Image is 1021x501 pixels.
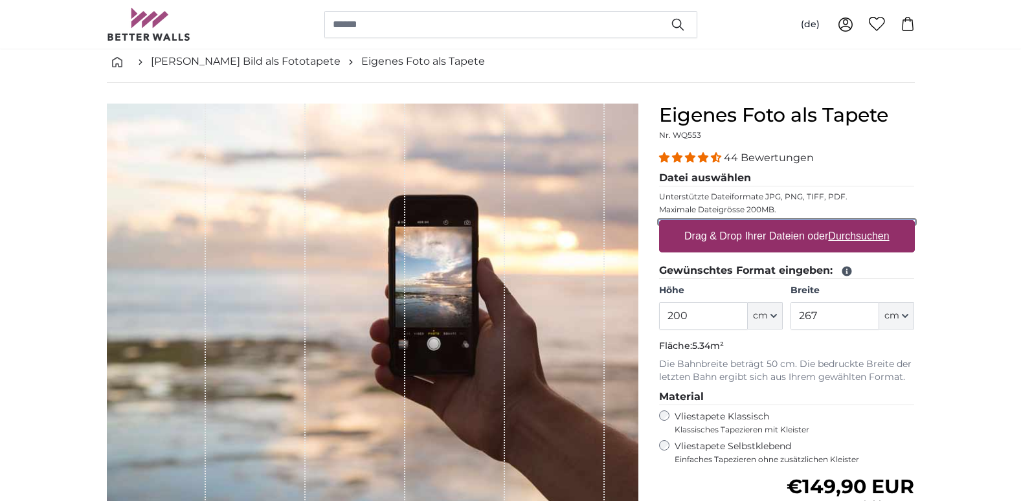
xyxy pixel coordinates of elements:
[659,170,915,186] legend: Datei auswählen
[675,410,904,435] label: Vliestapete Klassisch
[724,151,814,164] span: 44 Bewertungen
[659,205,915,215] p: Maximale Dateigrösse 200MB.
[659,263,915,279] legend: Gewünschtes Format eingeben:
[659,151,724,164] span: 4.34 stars
[791,284,914,297] label: Breite
[675,454,915,465] span: Einfaches Tapezieren ohne zusätzlichen Kleister
[659,389,915,405] legend: Material
[659,340,915,353] p: Fläche:
[107,41,915,83] nav: breadcrumbs
[659,192,915,202] p: Unterstützte Dateiformate JPG, PNG, TIFF, PDF.
[659,104,915,127] h1: Eigenes Foto als Tapete
[659,358,915,384] p: Die Bahnbreite beträgt 50 cm. Die bedruckte Breite der letzten Bahn ergibt sich aus Ihrem gewählt...
[879,302,914,329] button: cm
[361,54,485,69] a: Eigenes Foto als Tapete
[675,440,915,465] label: Vliestapete Selbstklebend
[787,474,914,498] span: €149,90 EUR
[748,302,783,329] button: cm
[679,223,895,249] label: Drag & Drop Ihrer Dateien oder
[791,13,830,36] button: (de)
[675,425,904,435] span: Klassisches Tapezieren mit Kleister
[692,340,724,351] span: 5.34m²
[107,8,191,41] img: Betterwalls
[753,309,768,322] span: cm
[659,284,783,297] label: Höhe
[659,130,701,140] span: Nr. WQ553
[828,230,889,241] u: Durchsuchen
[151,54,341,69] a: [PERSON_NAME] Bild als Fototapete
[884,309,899,322] span: cm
